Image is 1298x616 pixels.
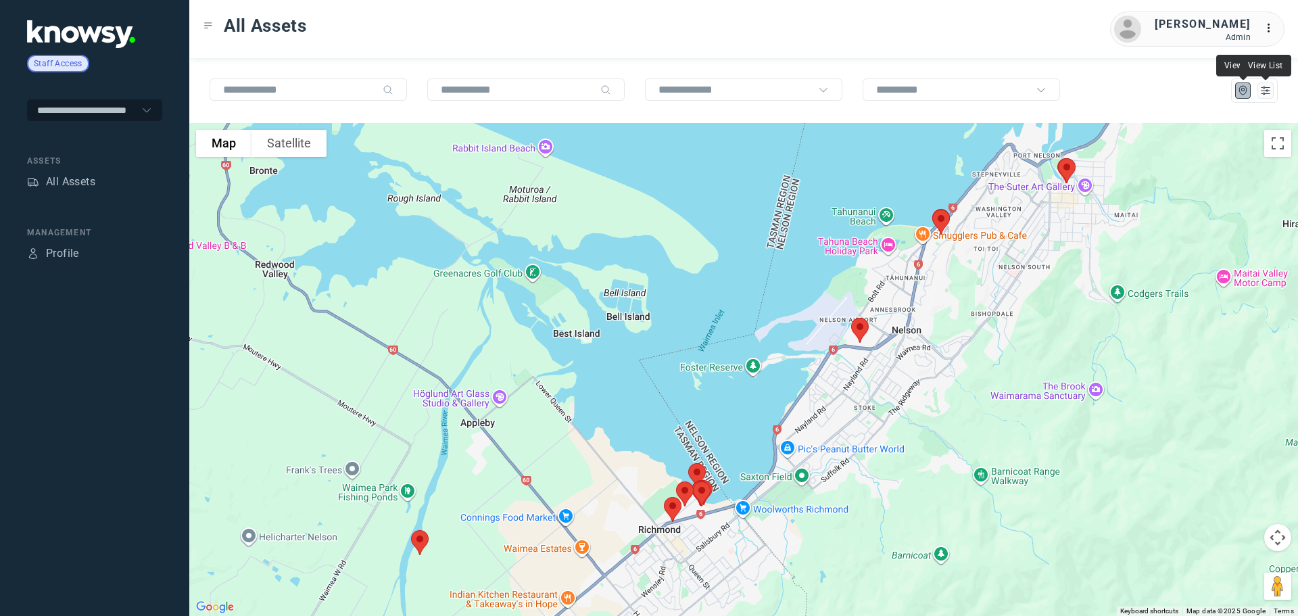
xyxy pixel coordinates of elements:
[196,130,251,157] button: Show street map
[1264,20,1280,37] div: :
[27,245,79,262] a: ProfileProfile
[1264,524,1291,551] button: Map camera controls
[1237,85,1249,97] div: Map
[251,130,327,157] button: Show satellite imagery
[46,174,95,190] div: All Assets
[383,85,393,95] div: Search
[1120,607,1178,616] button: Keyboard shortcuts
[224,14,307,38] span: All Assets
[27,55,89,72] div: Staff Access
[27,176,39,188] div: Assets
[27,155,162,167] div: Assets
[1224,61,1262,70] span: View Map
[203,21,213,30] div: Toggle Menu
[1248,61,1283,70] span: View List
[27,20,135,48] img: Application Logo
[46,245,79,262] div: Profile
[1186,607,1266,615] span: Map data ©2025 Google
[1114,16,1141,43] img: avatar.png
[600,85,611,95] div: Search
[27,247,39,260] div: Profile
[27,227,162,239] div: Management
[1274,607,1294,615] a: Terms (opens in new tab)
[1264,573,1291,600] button: Drag Pegman onto the map to open Street View
[1155,32,1251,42] div: Admin
[1265,23,1278,33] tspan: ...
[193,598,237,616] a: Open this area in Google Maps (opens a new window)
[27,174,95,190] a: AssetsAll Assets
[1155,16,1251,32] div: [PERSON_NAME]
[1264,20,1280,39] div: :
[193,598,237,616] img: Google
[1264,130,1291,157] button: Toggle fullscreen view
[1259,85,1272,97] div: List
